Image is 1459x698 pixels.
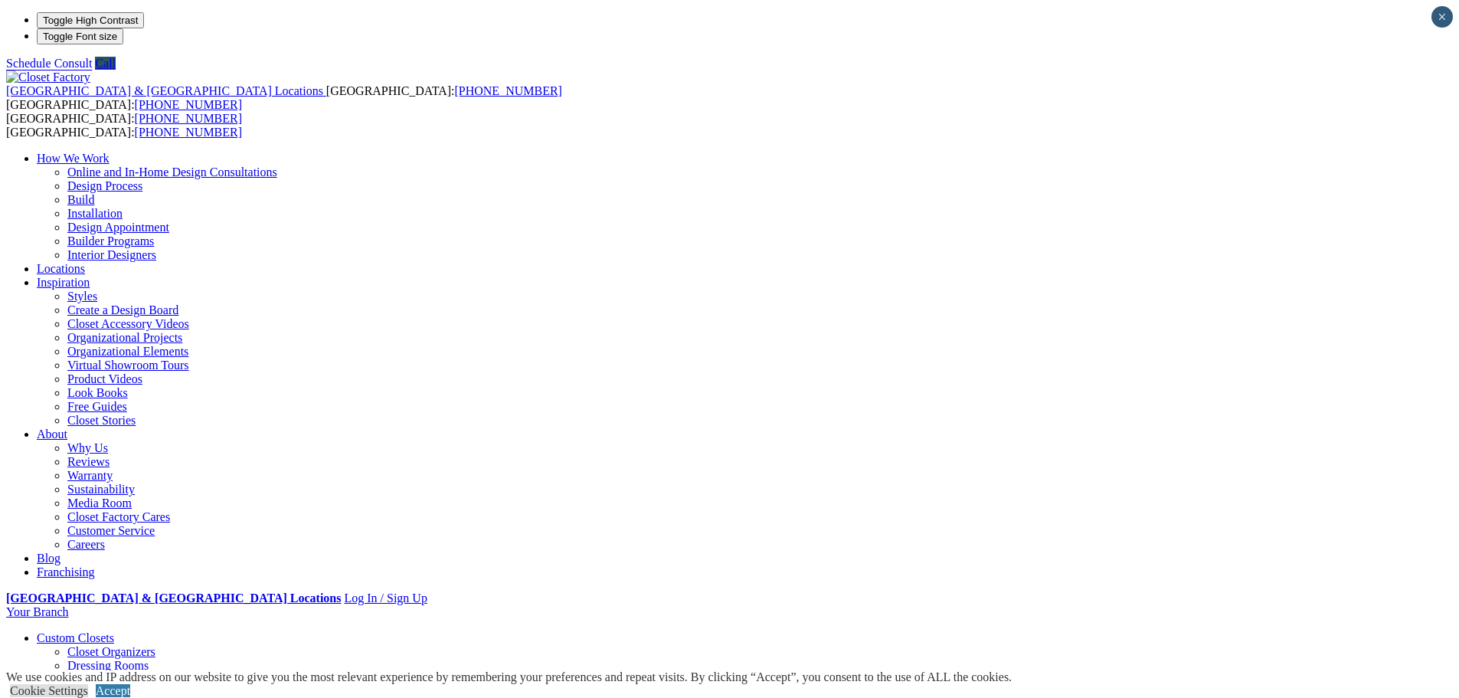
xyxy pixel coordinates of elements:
a: Custom Closets [37,631,114,644]
a: Design Process [67,179,142,192]
a: Online and In-Home Design Consultations [67,165,277,179]
a: Customer Service [67,524,155,537]
a: Why Us [67,441,108,454]
a: Styles [67,290,97,303]
a: Look Books [67,386,128,399]
button: Close [1431,6,1453,28]
a: [PHONE_NUMBER] [135,112,242,125]
a: Closet Factory Cares [67,510,170,523]
a: [PHONE_NUMBER] [135,98,242,111]
a: Media Room [67,496,132,510]
a: Design Appointment [67,221,169,234]
a: Free Guides [67,400,127,413]
a: Organizational Elements [67,345,188,358]
a: Organizational Projects [67,331,182,344]
a: Installation [67,207,123,220]
a: Locations [37,262,85,275]
a: Builder Programs [67,234,154,247]
a: [PHONE_NUMBER] [454,84,561,97]
a: [PHONE_NUMBER] [135,126,242,139]
a: [GEOGRAPHIC_DATA] & [GEOGRAPHIC_DATA] Locations [6,591,341,605]
img: Closet Factory [6,70,90,84]
a: Inspiration [37,276,90,289]
a: Your Branch [6,605,68,618]
button: Toggle Font size [37,28,123,44]
span: [GEOGRAPHIC_DATA] & [GEOGRAPHIC_DATA] Locations [6,84,323,97]
a: Virtual Showroom Tours [67,359,189,372]
a: Closet Accessory Videos [67,317,189,330]
a: Log In / Sign Up [344,591,427,605]
a: Sustainability [67,483,135,496]
a: Blog [37,552,61,565]
a: Closet Organizers [67,645,155,658]
button: Toggle High Contrast [37,12,144,28]
span: [GEOGRAPHIC_DATA]: [GEOGRAPHIC_DATA]: [6,112,242,139]
a: Build [67,193,95,206]
a: Franchising [37,565,95,578]
a: Accept [96,684,130,697]
a: Schedule Consult [6,57,92,70]
a: Reviews [67,455,110,468]
a: Closet Stories [67,414,136,427]
a: Call [95,57,116,70]
a: [GEOGRAPHIC_DATA] & [GEOGRAPHIC_DATA] Locations [6,84,326,97]
span: Toggle High Contrast [43,15,138,26]
a: About [37,428,67,441]
div: We use cookies and IP address on our website to give you the most relevant experience by remember... [6,670,1012,684]
a: Dressing Rooms [67,659,149,672]
a: Interior Designers [67,248,156,261]
a: How We Work [37,152,110,165]
span: Toggle Font size [43,31,117,42]
a: Create a Design Board [67,303,178,316]
a: Careers [67,538,105,551]
a: Product Videos [67,372,142,385]
span: [GEOGRAPHIC_DATA]: [GEOGRAPHIC_DATA]: [6,84,562,111]
a: Cookie Settings [10,684,88,697]
a: Warranty [67,469,113,482]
